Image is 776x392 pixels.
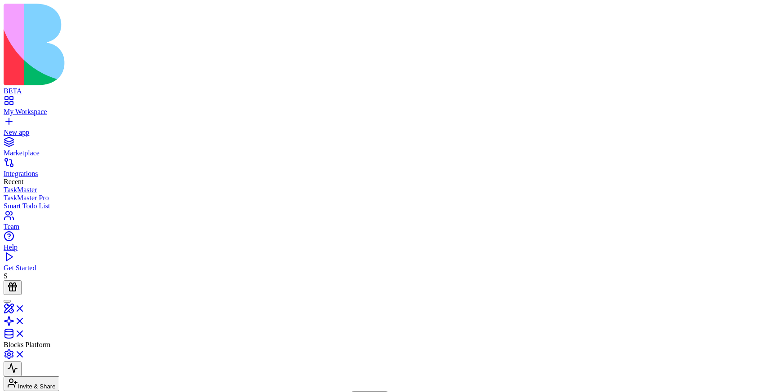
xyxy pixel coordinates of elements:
a: My Workspace [4,100,772,116]
a: Smart Todo List [4,202,772,210]
img: logo [4,4,365,85]
div: Get Started [4,264,772,272]
a: Get Started [4,256,772,272]
span: S [4,272,8,280]
div: Help [4,243,772,251]
div: Team [4,223,772,231]
div: Integrations [4,170,772,178]
a: Team [4,215,772,231]
span: Recent [4,178,23,185]
a: BETA [4,79,772,95]
div: Marketplace [4,149,772,157]
a: TaskMaster [4,186,772,194]
a: Integrations [4,162,772,178]
a: Marketplace [4,141,772,157]
a: TaskMaster Pro [4,194,772,202]
a: Help [4,235,772,251]
div: New app [4,128,772,137]
span: Blocks Platform [4,341,50,348]
div: My Workspace [4,108,772,116]
div: BETA [4,87,772,95]
a: New app [4,120,772,137]
button: Invite & Share [4,376,59,391]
